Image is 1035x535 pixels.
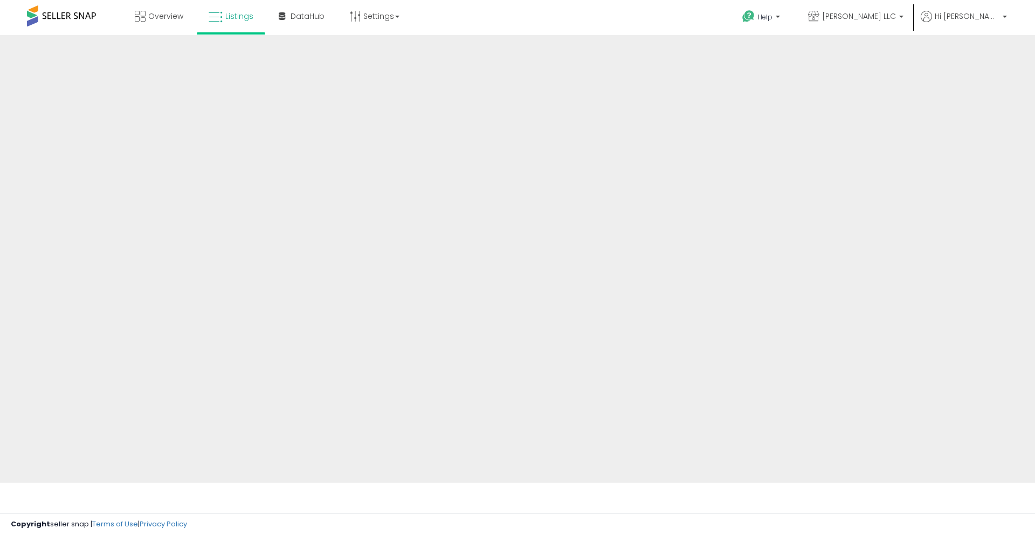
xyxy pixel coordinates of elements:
[921,11,1007,35] a: Hi [PERSON_NAME]
[822,11,896,22] span: [PERSON_NAME] LLC
[148,11,183,22] span: Overview
[291,11,325,22] span: DataHub
[734,2,791,35] a: Help
[742,10,755,23] i: Get Help
[758,12,772,22] span: Help
[225,11,253,22] span: Listings
[935,11,999,22] span: Hi [PERSON_NAME]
